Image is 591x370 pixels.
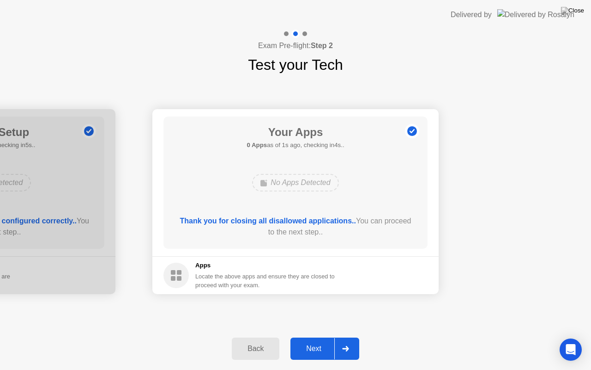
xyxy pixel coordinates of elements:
[290,338,359,360] button: Next
[311,42,333,49] b: Step 2
[235,345,277,353] div: Back
[258,40,333,51] h4: Exam Pre-flight:
[177,216,415,238] div: You can proceed to the next step..
[252,174,338,191] div: No Apps Detected
[180,217,356,225] b: Thank you for closing all disallowed applications..
[497,9,574,20] img: Delivered by Rosalyn
[451,9,492,20] div: Delivered by
[195,272,335,290] div: Locate the above apps and ensure they are closed to proceed with your exam.
[247,141,344,150] h5: as of 1s ago, checking in4s..
[248,54,343,76] h1: Test your Tech
[247,142,267,148] b: 0 Apps
[293,345,334,353] div: Next
[560,339,582,361] div: Open Intercom Messenger
[195,261,335,270] h5: Apps
[232,338,279,360] button: Back
[561,7,584,14] img: Close
[247,124,344,141] h1: Your Apps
